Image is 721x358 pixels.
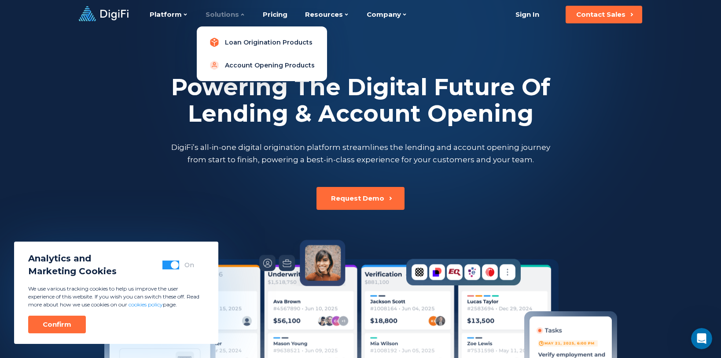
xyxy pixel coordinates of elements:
[204,56,320,74] a: Account Opening Products
[169,141,552,166] p: DigiFi’s all-in-one digital origination platform streamlines the lending and account opening jour...
[576,10,625,19] div: Contact Sales
[331,194,384,203] div: Request Demo
[566,6,642,23] button: Contact Sales
[129,301,163,308] a: cookies policy
[28,265,117,278] span: Marketing Cookies
[28,252,117,265] span: Analytics and
[691,328,712,349] iframe: Intercom live chat
[316,187,405,210] button: Request Demo
[169,74,552,127] h2: Powering The Digital Future Of Lending & Account Opening
[28,285,204,309] p: We use various tracking cookies to help us improve the user experience of this website. If you wi...
[28,316,86,333] button: Confirm
[204,34,320,51] a: Loan Origination Products
[504,6,550,23] a: Sign In
[184,261,194,269] div: On
[43,320,71,329] div: Confirm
